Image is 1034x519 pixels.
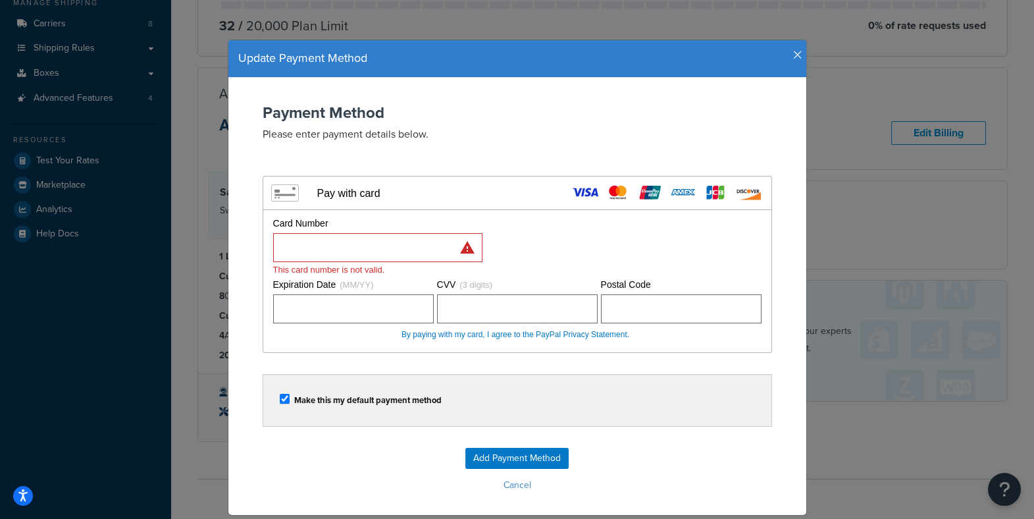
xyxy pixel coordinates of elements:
[401,330,629,339] a: By paying with my card, I agree to the PayPal Privacy Statement.
[242,476,793,495] button: Cancel
[279,295,428,323] iframe: Secure Credit Card Frame - Expiration Date
[294,395,442,405] label: Make this my default payment method
[263,104,772,121] h2: Payment Method
[317,187,380,200] div: Pay with card
[273,279,434,292] div: Expiration Date
[263,126,772,142] p: Please enter payment details below.
[465,448,569,469] input: Add Payment Method
[279,234,477,261] iframe: Secure Credit Card Frame - Credit Card Number
[601,279,762,292] div: Postal Code
[459,280,492,290] span: (3 digits)
[238,50,796,67] h4: Update Payment Method
[443,295,592,323] iframe: Secure Credit Card Frame - CVV
[273,217,482,231] div: Card Number
[273,264,762,276] div: This card number is not valid.
[340,280,373,290] span: (MM/YY)
[607,295,756,323] iframe: Secure Credit Card Frame - Postal Code
[437,279,598,292] div: CVV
